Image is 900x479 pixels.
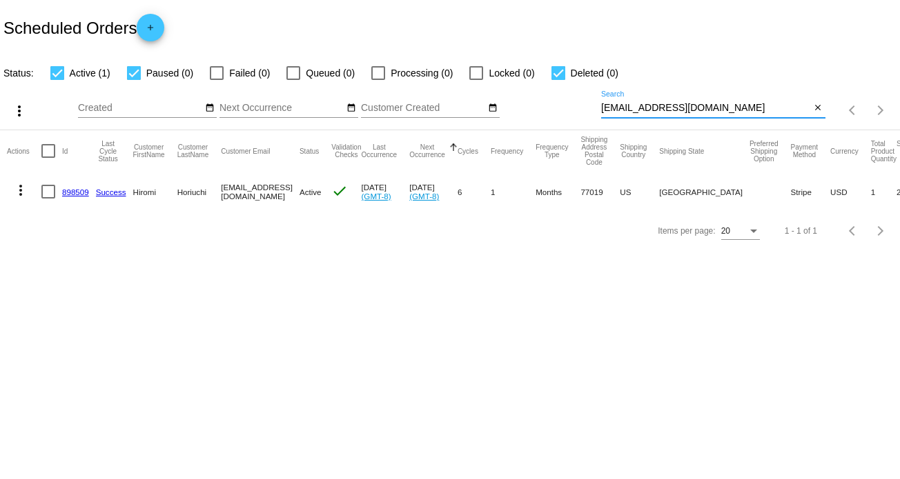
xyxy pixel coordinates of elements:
button: Change sorting for CurrencyIso [830,147,859,155]
span: 20 [721,226,730,236]
input: Customer Created [361,103,485,114]
mat-icon: date_range [346,103,356,114]
span: Deleted (0) [571,65,618,81]
mat-cell: [DATE] [409,172,458,212]
mat-cell: [GEOGRAPHIC_DATA] [659,172,750,212]
button: Change sorting for Frequency [491,147,523,155]
mat-icon: date_range [488,103,498,114]
button: Change sorting for CustomerLastName [177,143,209,159]
button: Change sorting for CustomerFirstName [133,143,165,159]
mat-cell: 1 [871,172,897,212]
mat-cell: 1 [491,172,536,212]
mat-cell: Months [536,172,580,212]
span: Active (1) [70,65,110,81]
button: Change sorting for ShippingPostcode [580,136,607,166]
button: Change sorting for CustomerEmail [221,147,270,155]
input: Created [78,103,202,114]
span: Paused (0) [146,65,193,81]
input: Next Occurrence [219,103,344,114]
mat-icon: close [813,103,823,114]
mat-cell: Horiuchi [177,172,222,212]
button: Change sorting for Id [62,147,68,155]
button: Change sorting for Cycles [458,147,478,155]
a: (GMT-8) [362,192,391,201]
button: Change sorting for LastOccurrenceUtc [362,143,398,159]
mat-header-cell: Actions [7,130,41,172]
mat-icon: add [142,23,159,39]
mat-cell: Stripe [791,172,830,212]
mat-icon: more_vert [12,182,29,198]
mat-cell: [DATE] [362,172,410,212]
span: Locked (0) [489,65,534,81]
div: Items per page: [658,226,715,236]
mat-header-cell: Total Product Quantity [871,130,897,172]
button: Change sorting for LastProcessingCycleId [96,140,121,163]
mat-cell: 77019 [580,172,620,212]
button: Change sorting for PaymentMethod.Type [791,143,818,159]
a: Success [96,187,126,196]
mat-cell: [EMAIL_ADDRESS][DOMAIN_NAME] [221,172,300,212]
span: Processing (0) [391,65,453,81]
h2: Scheduled Orders [3,14,164,41]
button: Next page [867,96,894,124]
span: Status: [3,68,34,79]
button: Change sorting for ShippingState [659,147,704,155]
a: 898509 [62,187,89,196]
button: Previous page [839,96,867,124]
button: Change sorting for FrequencyType [536,143,568,159]
button: Previous page [839,217,867,245]
mat-icon: check [331,183,348,199]
mat-cell: USD [830,172,871,212]
mat-icon: date_range [205,103,215,114]
span: Failed (0) [229,65,270,81]
span: Queued (0) [306,65,355,81]
mat-select: Items per page: [721,227,760,236]
div: 1 - 1 of 1 [785,226,817,236]
mat-cell: 6 [458,172,491,212]
input: Search [601,103,811,114]
mat-cell: US [620,172,659,212]
mat-cell: Hiromi [133,172,177,212]
a: (GMT-8) [409,192,439,201]
button: Change sorting for NextOccurrenceUtc [409,143,445,159]
mat-header-cell: Validation Checks [331,130,361,172]
button: Change sorting for PreferredShippingOption [750,140,779,163]
mat-icon: more_vert [11,103,28,119]
button: Next page [867,217,894,245]
button: Change sorting for ShippingCountry [620,143,647,159]
span: Active [300,187,322,196]
button: Clear [811,101,825,116]
button: Change sorting for Status [300,147,319,155]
